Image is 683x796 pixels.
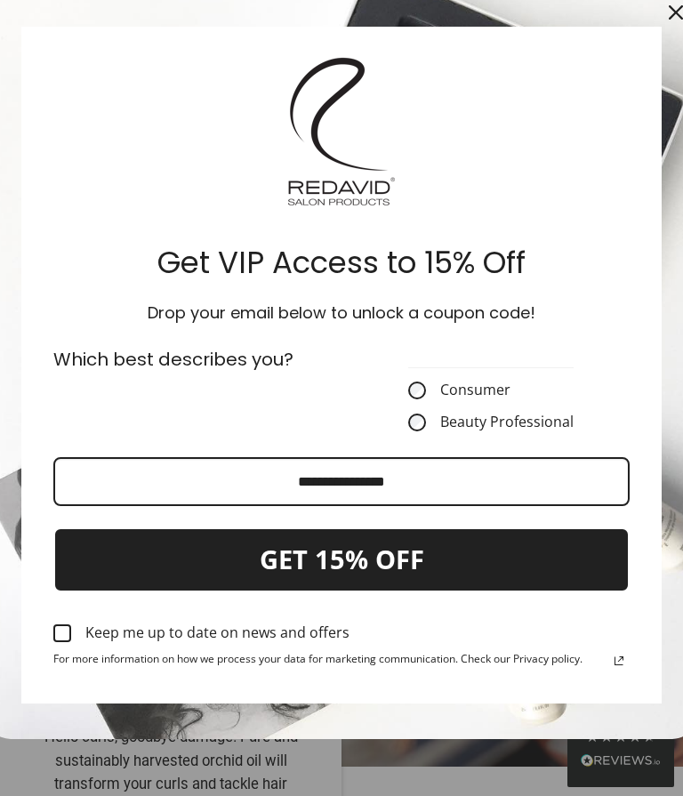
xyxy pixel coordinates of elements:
h2: Get VIP Access to 15% Off [50,244,633,282]
div: Keep me up to date on news and offers [85,624,350,641]
svg: close icon [669,5,683,20]
label: Consumer [408,382,574,399]
h3: Drop your email below to unlock a coupon code! [50,303,633,324]
input: Beauty Professional [408,414,426,431]
button: GET 15% OFF [53,527,630,592]
a: Read our Privacy Policy [608,650,630,671]
input: Consumer [408,382,426,399]
fieldset: CustomerType [408,346,574,431]
label: Beauty Professional [408,414,574,431]
svg: link icon [608,650,630,671]
p: Which best describes you? [53,346,331,373]
input: Email field [53,457,630,506]
span: For more information on how we process your data for marketing communication. Check our Privacy p... [53,653,583,671]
